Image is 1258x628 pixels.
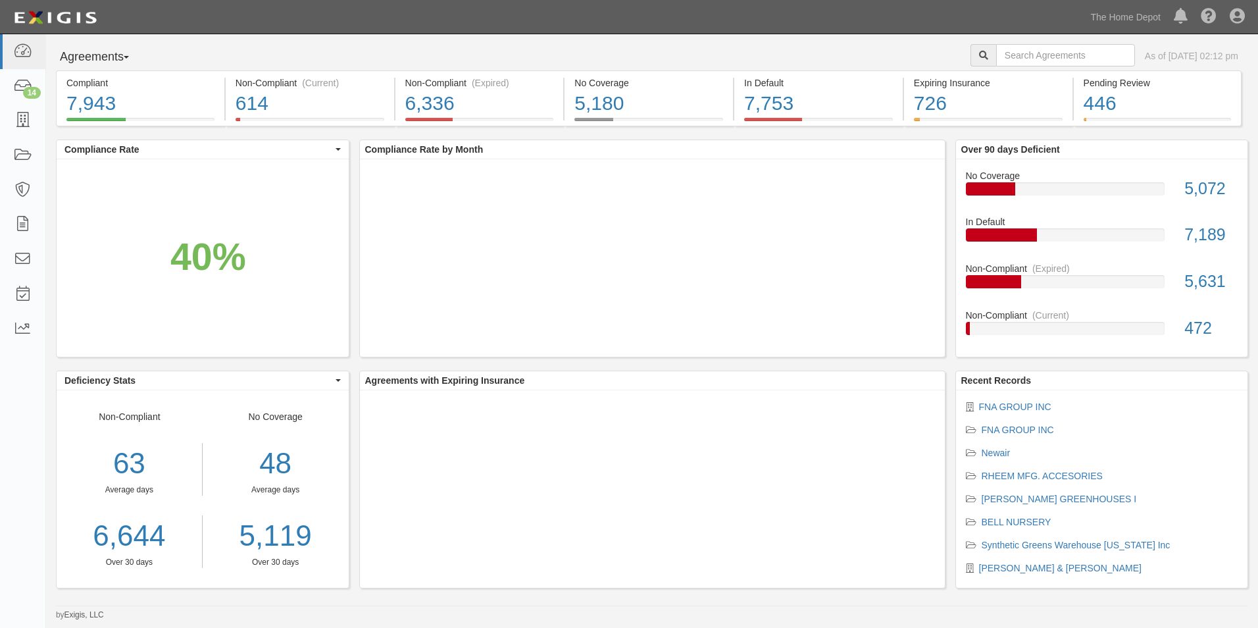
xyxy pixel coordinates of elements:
[1084,76,1232,90] div: Pending Review
[226,118,394,128] a: Non-Compliant(Current)614
[236,90,384,118] div: 614
[956,309,1248,322] div: Non-Compliant
[982,471,1103,481] a: RHEEM MFG. ACCESORIES
[956,215,1248,228] div: In Default
[302,76,339,90] div: (Current)
[10,6,101,30] img: logo-5460c22ac91f19d4615b14bd174203de0afe785f0fc80cf4dbbc73dc1793850b.png
[982,494,1137,504] a: [PERSON_NAME] GREENHOUSES I
[966,215,1238,262] a: In Default7,189
[57,515,202,557] a: 6,644
[1084,90,1232,118] div: 446
[914,90,1063,118] div: 726
[57,484,202,496] div: Average days
[904,118,1072,128] a: Expiring Insurance726
[66,90,214,118] div: 7,943
[914,76,1063,90] div: Expiring Insurance
[57,371,349,390] button: Deficiency Stats
[405,76,554,90] div: Non-Compliant (Expired)
[23,87,41,99] div: 14
[64,374,332,387] span: Deficiency Stats
[574,90,723,118] div: 5,180
[1084,4,1167,30] a: The Home Depot
[236,76,384,90] div: Non-Compliant (Current)
[1032,262,1070,275] div: (Expired)
[1174,177,1247,201] div: 5,072
[57,443,202,484] div: 63
[395,118,564,128] a: Non-Compliant(Expired)6,336
[734,118,903,128] a: In Default7,753
[1032,309,1069,322] div: (Current)
[365,375,525,386] b: Agreements with Expiring Insurance
[979,402,1051,412] a: FNA GROUP INC
[64,143,332,156] span: Compliance Rate
[1074,118,1242,128] a: Pending Review446
[56,610,104,621] small: by
[213,443,339,484] div: 48
[203,410,349,568] div: No Coverage
[982,517,1051,527] a: BELL NURSERY
[57,140,349,159] button: Compliance Rate
[744,90,893,118] div: 7,753
[966,309,1238,346] a: Non-Compliant(Current)472
[982,425,1054,435] a: FNA GROUP INC
[1174,270,1247,294] div: 5,631
[956,169,1248,182] div: No Coverage
[979,563,1142,573] a: [PERSON_NAME] & [PERSON_NAME]
[213,484,339,496] div: Average days
[213,557,339,568] div: Over 30 days
[982,540,1170,550] a: Synthetic Greens Warehouse [US_STATE] Inc
[56,44,155,70] button: Agreements
[1201,9,1217,25] i: Help Center - Complianz
[996,44,1135,66] input: Search Agreements
[56,118,224,128] a: Compliant7,943
[956,262,1248,275] div: Non-Compliant
[64,610,104,619] a: Exigis, LLC
[565,118,733,128] a: No Coverage5,180
[57,410,203,568] div: Non-Compliant
[1145,49,1238,63] div: As of [DATE] 02:12 pm
[982,448,1011,458] a: Newair
[213,515,339,557] a: 5,119
[66,76,214,90] div: Compliant
[170,230,246,284] div: 40%
[574,76,723,90] div: No Coverage
[1174,223,1247,247] div: 7,189
[961,375,1032,386] b: Recent Records
[966,262,1238,309] a: Non-Compliant(Expired)5,631
[966,169,1238,216] a: No Coverage5,072
[57,557,202,568] div: Over 30 days
[472,76,509,90] div: (Expired)
[961,144,1060,155] b: Over 90 days Deficient
[1174,317,1247,340] div: 472
[365,144,484,155] b: Compliance Rate by Month
[744,76,893,90] div: In Default
[405,90,554,118] div: 6,336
